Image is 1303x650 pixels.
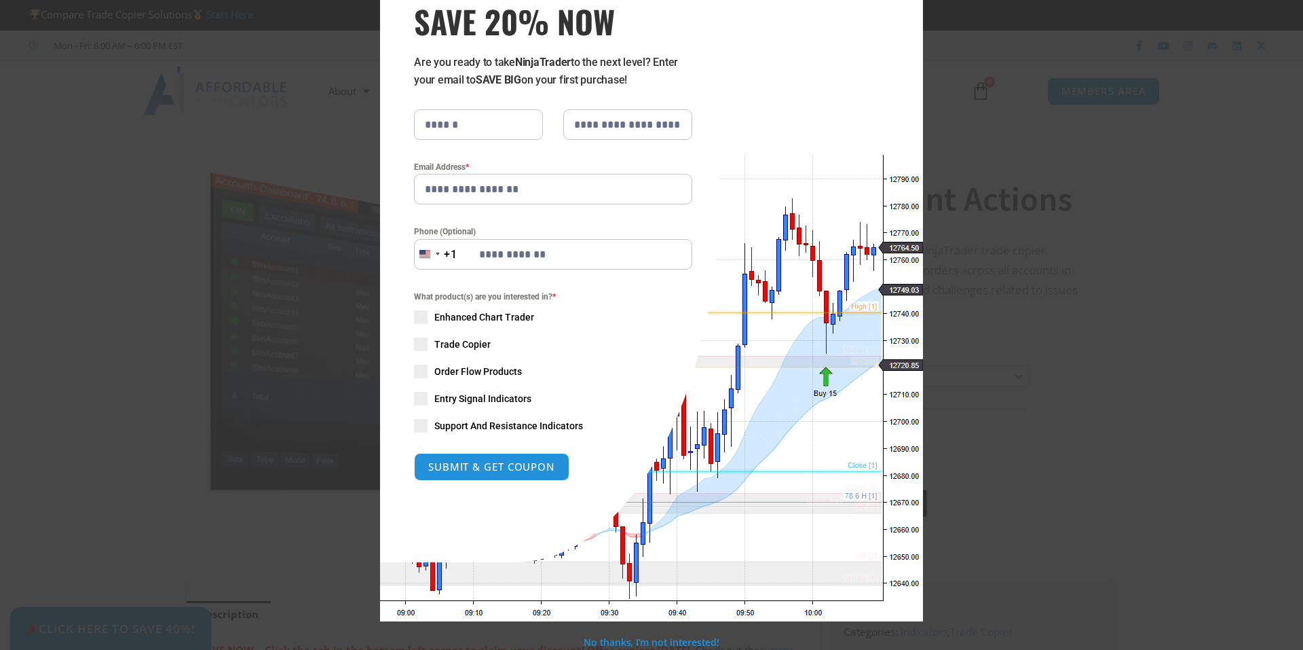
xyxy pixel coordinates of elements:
label: Enhanced Chart Trader [414,310,692,324]
button: Selected country [414,239,457,270]
label: Order Flow Products [414,365,692,378]
label: Support And Resistance Indicators [414,419,692,433]
span: Enhanced Chart Trader [434,310,534,324]
span: Entry Signal Indicators [434,392,531,405]
span: Order Flow Products [434,365,522,378]
label: Phone (Optional) [414,225,692,238]
strong: SAVE BIG [476,73,521,86]
button: SUBMIT & GET COUPON [414,453,569,481]
span: Support And Resistance Indicators [434,419,583,433]
label: Trade Copier [414,338,692,351]
span: Trade Copier [434,338,491,351]
div: +1 [444,246,457,264]
span: What product(s) are you interested in? [414,290,692,304]
label: Entry Signal Indicators [414,392,692,405]
p: Are you ready to take to the next level? Enter your email to on your first purchase! [414,54,692,89]
a: No thanks, I’m not interested! [584,636,719,649]
strong: NinjaTrader [515,56,571,69]
label: Email Address [414,160,692,174]
h3: SAVE 20% NOW [414,2,692,40]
